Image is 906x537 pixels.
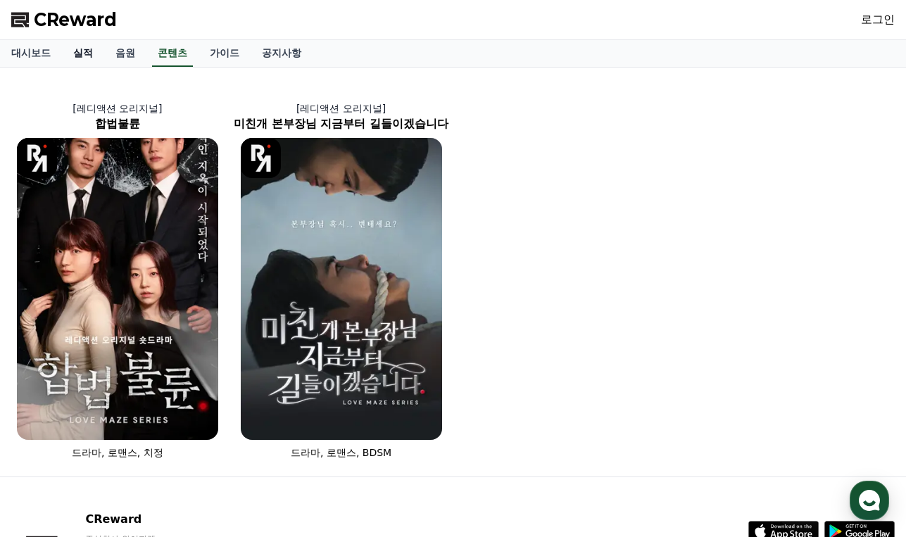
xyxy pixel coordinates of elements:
[229,115,453,132] h2: 미친개 본부장님 지금부터 길들이겠습니다
[6,90,229,471] a: [레디액션 오리지널] 합법불륜 합법불륜 [object Object] Logo 드라마, 로맨스, 치정
[72,447,163,458] span: 드라마, 로맨스, 치정
[251,40,313,67] a: 공지사항
[182,420,270,455] a: 설정
[241,138,281,178] img: [object Object] Logo
[218,441,234,453] span: 설정
[4,420,93,455] a: 홈
[199,40,251,67] a: 가이드
[17,138,218,440] img: 합법불륜
[229,101,453,115] p: [레디액션 오리지널]
[229,90,453,471] a: [레디액션 오리지널] 미친개 본부장님 지금부터 길들이겠습니다 미친개 본부장님 지금부터 길들이겠습니다 [object Object] Logo 드라마, 로맨스, BDSM
[6,115,229,132] h2: 합법불륜
[17,138,57,178] img: [object Object] Logo
[291,447,391,458] span: 드라마, 로맨스, BDSM
[85,511,257,528] p: CReward
[11,8,117,31] a: CReward
[152,40,193,67] a: 콘텐츠
[241,138,442,440] img: 미친개 본부장님 지금부터 길들이겠습니다
[104,40,146,67] a: 음원
[62,40,104,67] a: 실적
[34,8,117,31] span: CReward
[6,101,229,115] p: [레디액션 오리지널]
[93,420,182,455] a: 대화
[861,11,895,28] a: 로그인
[44,441,53,453] span: 홈
[129,442,146,453] span: 대화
